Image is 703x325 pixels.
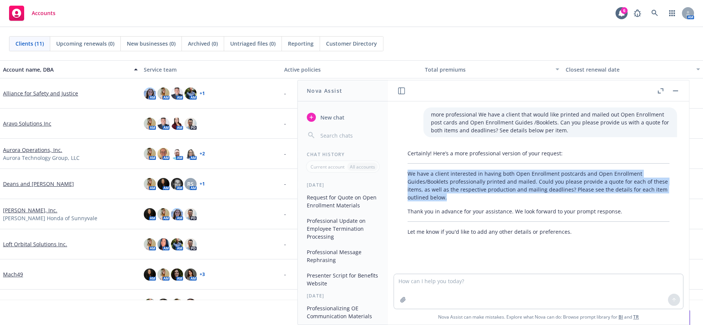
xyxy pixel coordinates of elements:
[422,60,563,78] button: Total premiums
[284,240,286,248] span: -
[185,208,197,220] img: photo
[281,60,422,78] button: Active policies
[200,272,205,277] a: + 3
[185,299,197,311] img: photo
[188,40,218,48] span: Archived (0)
[431,110,669,134] p: more professional We have a client that would like printed and mailed out Open Enrollment post ca...
[185,238,197,250] img: photo
[284,89,286,97] span: -
[171,268,183,281] img: photo
[304,215,382,243] button: Professional Update on Employee Termination Processing
[171,148,183,160] img: photo
[425,66,551,74] div: Total premiums
[144,118,156,130] img: photo
[3,214,97,222] span: [PERSON_NAME] Honda of Sunnyvale
[319,130,379,141] input: Search chats
[127,40,175,48] span: New businesses (0)
[200,182,205,186] a: + 1
[326,40,377,48] span: Customer Directory
[144,299,156,311] img: photo
[3,146,62,154] a: Aurora Operations, Inc.
[350,164,375,170] p: All accounts
[621,7,628,14] div: 6
[408,228,669,236] p: Let me know if you'd like to add any other details or preferences.
[171,118,183,130] img: photo
[311,164,345,170] p: Current account
[298,151,388,158] div: Chat History
[284,210,286,218] span: -
[144,178,156,190] img: photo
[157,268,169,281] img: photo
[144,87,156,100] img: photo
[157,238,169,250] img: photo
[3,206,57,214] a: [PERSON_NAME], Inc.
[157,87,169,100] img: photo
[618,314,623,320] a: BI
[6,3,58,24] a: Accounts
[157,208,169,220] img: photo
[157,148,169,160] img: photo
[3,240,67,248] a: Loft Orbital Solutions Inc.
[32,10,55,16] span: Accounts
[171,178,183,190] img: photo
[304,269,382,290] button: Presenter Script for Benefits Website
[171,208,183,220] img: photo
[185,118,197,130] img: photo
[408,149,669,157] p: Certainly! Here’s a more professional version of your request:
[185,87,197,100] img: photo
[665,6,680,21] a: Switch app
[56,40,114,48] span: Upcoming renewals (0)
[144,268,156,281] img: photo
[408,170,669,201] p: We have a client interested in having both Open Enrollment postcards and Open Enrollment Guides/B...
[304,246,382,266] button: Professional Message Rephrasing
[284,120,286,127] span: -
[3,120,51,127] a: Aravo Solutions Inc
[319,113,345,121] span: New chat
[144,208,156,220] img: photo
[565,66,692,74] div: Closest renewal date
[284,150,286,158] span: -
[15,40,44,48] span: Clients (11)
[298,293,388,299] div: [DATE]
[200,152,205,156] a: + 2
[157,178,169,190] img: photo
[3,154,80,162] span: Aurora Technology Group, LLC
[144,238,156,250] img: photo
[304,302,382,322] button: Professionalizing OE Communication Materials
[288,40,314,48] span: Reporting
[562,60,703,78] button: Closest renewal date
[185,148,197,160] img: photo
[307,87,342,95] h1: Nova Assist
[171,87,183,100] img: photo
[187,180,194,188] span: RS
[630,6,645,21] a: Report a Bug
[157,299,169,311] img: photo
[200,91,205,96] a: + 1
[284,270,286,278] span: -
[3,270,23,278] a: Mach49
[633,314,639,320] a: TR
[230,40,275,48] span: Untriaged files (0)
[171,238,183,250] img: photo
[304,110,382,124] button: New chat
[3,180,74,188] a: Deans and [PERSON_NAME]
[3,89,78,97] a: Alliance for Safety and Justice
[391,309,686,325] span: Nova Assist can make mistakes. Explore what Nova can do: Browse prompt library for and
[284,180,286,188] span: -
[144,66,278,74] div: Service team
[157,118,169,130] img: photo
[144,148,156,160] img: photo
[171,299,183,311] img: photo
[284,66,419,74] div: Active policies
[298,182,388,188] div: [DATE]
[3,66,129,74] div: Account name, DBA
[141,60,282,78] button: Service team
[647,6,662,21] a: Search
[408,207,669,215] p: Thank you in advance for your assistance. We look forward to your prompt response.
[185,268,197,281] img: photo
[304,191,382,212] button: Request for Quote on Open Enrollment Materials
